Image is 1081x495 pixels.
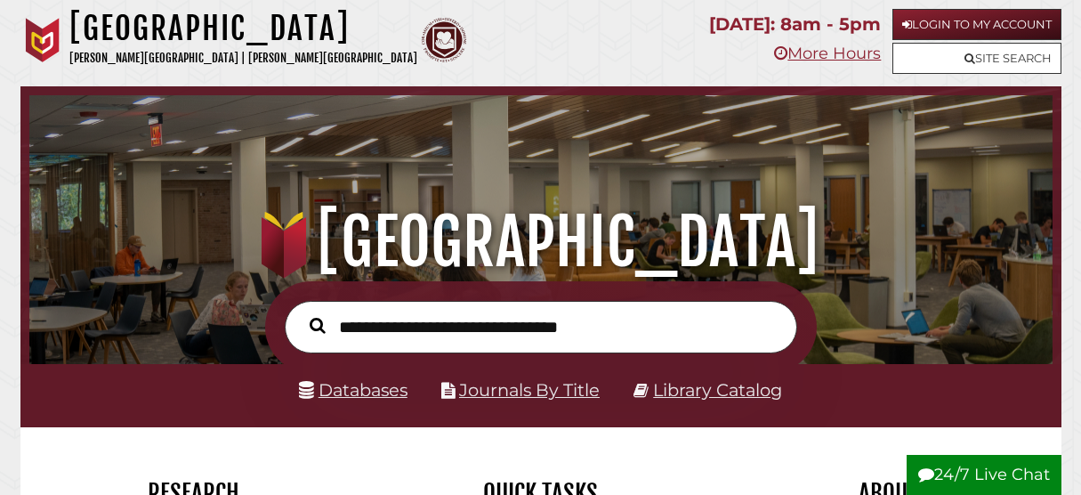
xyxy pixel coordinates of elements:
img: Calvin University [20,18,65,62]
button: Search [301,313,335,338]
a: Journals By Title [459,379,600,401]
a: Site Search [892,43,1061,74]
a: Databases [299,379,407,401]
i: Search [310,317,326,334]
h1: [GEOGRAPHIC_DATA] [69,9,417,48]
a: Library Catalog [653,379,782,401]
p: [DATE]: 8am - 5pm [709,9,881,40]
img: Calvin Theological Seminary [422,18,466,62]
a: Login to My Account [892,9,1061,40]
h1: [GEOGRAPHIC_DATA] [45,203,1037,281]
p: [PERSON_NAME][GEOGRAPHIC_DATA] | [PERSON_NAME][GEOGRAPHIC_DATA] [69,48,417,69]
a: More Hours [774,44,881,63]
